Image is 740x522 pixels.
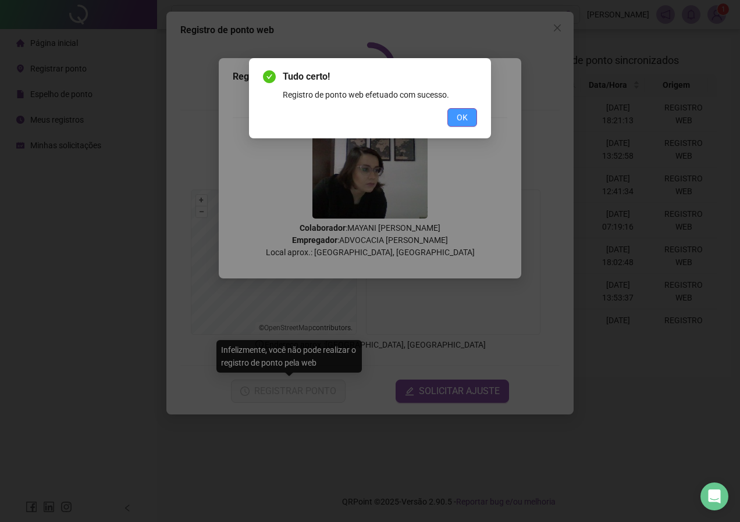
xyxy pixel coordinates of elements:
button: OK [447,108,477,127]
div: Registro de ponto web efetuado com sucesso. [283,88,477,101]
div: Open Intercom Messenger [700,482,728,510]
span: Tudo certo! [283,70,477,84]
span: check-circle [263,70,276,83]
span: OK [457,111,468,124]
